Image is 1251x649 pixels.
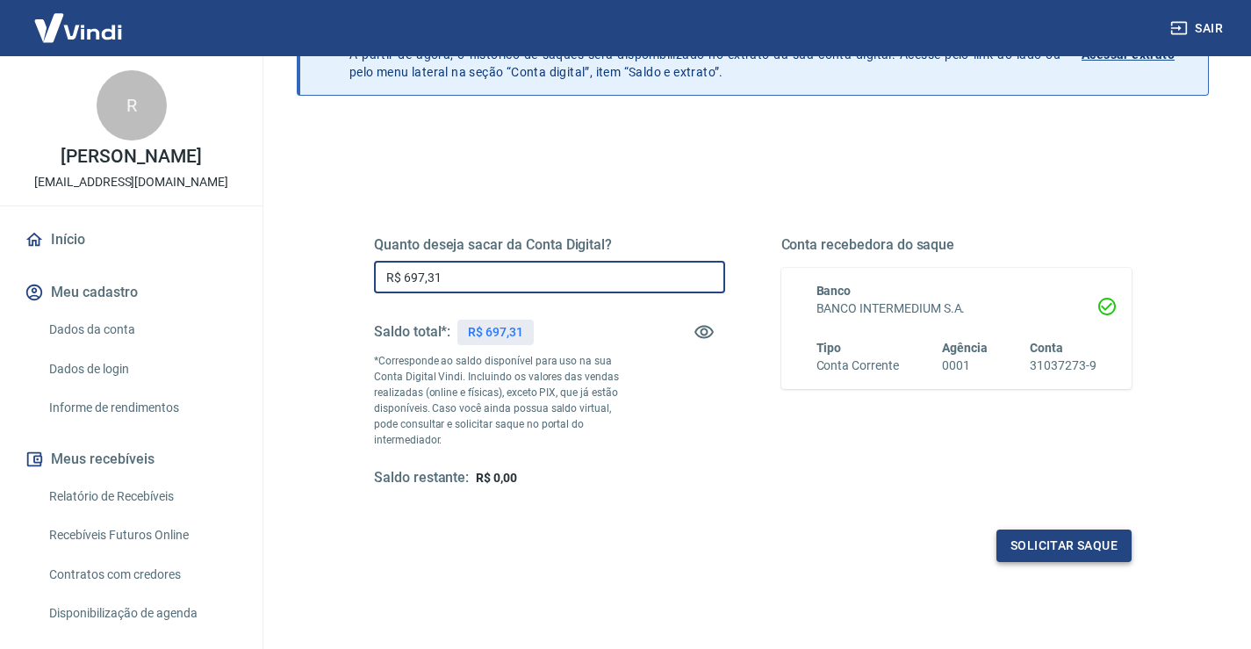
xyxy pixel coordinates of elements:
[816,299,1097,318] h6: BANCO INTERMEDIUM S.A.
[21,220,241,259] a: Início
[1167,12,1230,45] button: Sair
[942,357,988,375] h6: 0001
[42,312,241,348] a: Dados da conta
[781,236,1132,254] h5: Conta recebedora do saque
[34,173,228,191] p: [EMAIL_ADDRESS][DOMAIN_NAME]
[42,390,241,426] a: Informe de rendimentos
[21,273,241,312] button: Meu cadastro
[374,236,725,254] h5: Quanto deseja sacar da Conta Digital?
[996,530,1132,562] button: Solicitar saque
[42,557,241,593] a: Contratos com credores
[816,284,852,298] span: Banco
[374,323,450,341] h5: Saldo total*:
[21,440,241,479] button: Meus recebíveis
[374,469,469,487] h5: Saldo restante:
[468,323,523,342] p: R$ 697,31
[21,1,135,54] img: Vindi
[816,341,842,355] span: Tipo
[42,479,241,515] a: Relatório de Recebíveis
[42,595,241,631] a: Disponibilização de agenda
[476,471,517,485] span: R$ 0,00
[97,70,167,141] div: R
[42,517,241,553] a: Recebíveis Futuros Online
[374,353,637,448] p: *Corresponde ao saldo disponível para uso na sua Conta Digital Vindi. Incluindo os valores das ve...
[42,351,241,387] a: Dados de login
[61,148,201,166] p: [PERSON_NAME]
[1030,341,1063,355] span: Conta
[1030,357,1096,375] h6: 31037273-9
[942,341,988,355] span: Agência
[816,357,899,375] h6: Conta Corrente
